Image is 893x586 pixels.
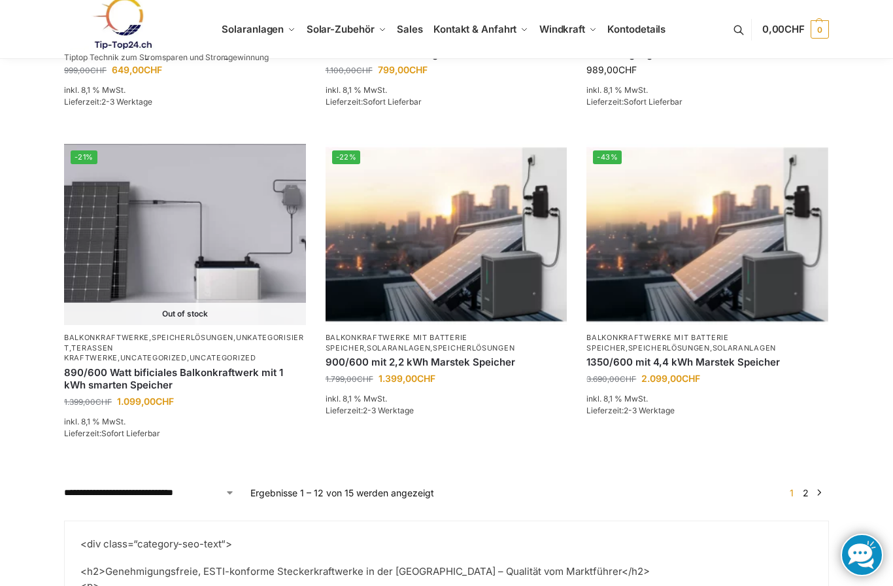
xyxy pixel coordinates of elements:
[586,393,828,405] p: inkl. 8,1 % MwSt.
[586,356,828,369] a: 1350/600 mit 4,4 kWh Marstek Speicher
[367,343,430,353] a: Solaranlagen
[586,64,637,75] bdi: 989,00
[64,333,304,352] a: Unkategorisiert
[409,64,428,75] span: CHF
[64,144,306,325] img: ASE 1000 Batteriespeicher
[539,23,585,35] span: Windkraft
[326,84,567,96] p: inkl. 8,1 % MwSt.
[326,405,414,415] span: Lieferzeit:
[156,396,174,407] span: CHF
[64,54,269,61] p: Tiptop Technik zum Stromsparen und Stromgewinnung
[326,356,567,369] a: 900/600 mit 2,2 kWh Marstek Speicher
[624,405,675,415] span: 2-3 Werktage
[624,97,682,107] span: Sofort Lieferbar
[433,23,516,35] span: Kontakt & Anfahrt
[379,373,435,384] bdi: 1.399,00
[326,97,422,107] span: Lieferzeit:
[784,23,805,35] span: CHF
[117,396,174,407] bdi: 1.099,00
[64,486,235,500] select: Shop-Reihenfolge
[64,333,149,342] a: Balkonkraftwerke
[378,64,428,75] bdi: 799,00
[682,373,700,384] span: CHF
[607,23,666,35] span: Kontodetails
[618,64,637,75] span: CHF
[586,374,636,384] bdi: 3.690,00
[101,428,160,438] span: Sofort Lieferbar
[112,64,162,75] bdi: 649,00
[64,366,306,392] a: 890/600 Watt bificiales Balkonkraftwerk mit 1 kWh smarten Speicher
[80,537,813,552] p: <div class=“category-seo-text“>
[586,144,828,325] a: -43%Balkonkraftwerk mit Marstek Speicher
[64,144,306,325] a: -21% Out of stockASE 1000 Batteriespeicher
[326,144,567,325] img: Balkonkraftwerk mit Marstek Speicher
[628,343,710,353] a: Speicherlösungen
[64,397,112,407] bdi: 1.399,00
[250,486,434,500] p: Ergebnisse 1 – 12 von 15 werden angezeigt
[64,97,152,107] span: Lieferzeit:
[326,393,567,405] p: inkl. 8,1 % MwSt.
[815,486,824,500] a: →
[190,353,256,362] a: Uncategorized
[64,84,306,96] p: inkl. 8,1 % MwSt.
[326,144,567,325] a: -22%Balkonkraftwerk mit Marstek Speicher
[363,405,414,415] span: 2-3 Werktage
[326,65,373,75] bdi: 1.100,00
[357,374,373,384] span: CHF
[64,343,118,362] a: Terassen Kraftwerke
[620,374,636,384] span: CHF
[101,97,152,107] span: 2-3 Werktage
[64,333,306,363] p: , , , , ,
[307,23,375,35] span: Solar-Zubehör
[782,486,829,500] nav: Produkt-Seitennummerierung
[586,333,728,352] a: Balkonkraftwerke mit Batterie Speicher
[586,333,828,353] p: , ,
[326,333,567,353] p: , ,
[144,64,162,75] span: CHF
[641,373,700,384] bdi: 2.099,00
[64,65,107,75] bdi: 999,00
[64,416,306,428] p: inkl. 8,1 % MwSt.
[762,10,829,49] a: 0,00CHF 0
[120,353,187,362] a: Uncategorized
[417,373,435,384] span: CHF
[90,65,107,75] span: CHF
[326,374,373,384] bdi: 1.799,00
[397,23,423,35] span: Sales
[326,333,467,352] a: Balkonkraftwerke mit Batterie Speicher
[152,333,233,342] a: Speicherlösungen
[586,144,828,325] img: Balkonkraftwerk mit Marstek Speicher
[713,343,776,353] a: Solaranlagen
[64,428,160,438] span: Lieferzeit:
[800,487,812,498] a: Seite 2
[433,343,514,353] a: Speicherlösungen
[586,97,682,107] span: Lieferzeit:
[786,487,797,498] span: Seite 1
[586,405,675,415] span: Lieferzeit:
[762,23,805,35] span: 0,00
[356,65,373,75] span: CHF
[811,20,829,39] span: 0
[95,397,112,407] span: CHF
[586,84,828,96] p: inkl. 8,1 % MwSt.
[363,97,422,107] span: Sofort Lieferbar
